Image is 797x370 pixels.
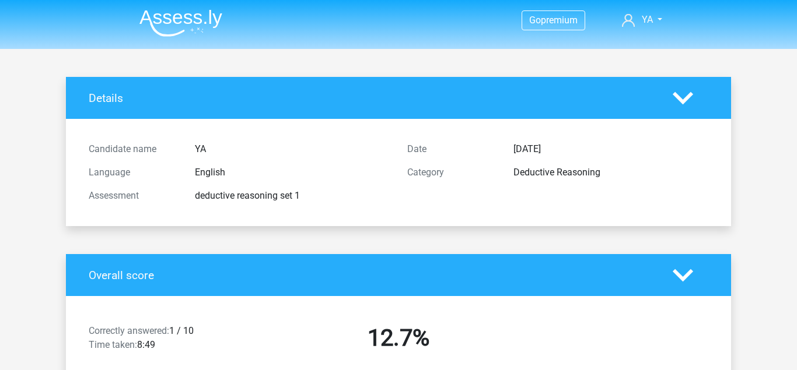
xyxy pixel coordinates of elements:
div: English [186,165,398,179]
div: Language [80,165,186,179]
div: Assessment [80,189,186,203]
h2: 12.7% [248,324,549,352]
div: Category [398,165,505,179]
span: Time taken: [89,339,137,350]
img: Assessly [139,9,222,37]
div: Candidate name [80,142,186,156]
div: Deductive Reasoning [505,165,717,179]
h4: Details [89,91,655,105]
span: Correctly answered: [89,325,169,336]
div: YA [186,142,398,156]
div: 1 / 10 8:49 [80,324,239,357]
div: [DATE] [505,142,717,156]
h4: Overall score [89,269,655,282]
span: YA [642,14,653,25]
a: Gopremium [522,12,585,28]
a: YA [617,13,667,27]
div: deductive reasoning set 1 [186,189,398,203]
span: Go [529,15,541,26]
span: premium [541,15,578,26]
div: Date [398,142,505,156]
